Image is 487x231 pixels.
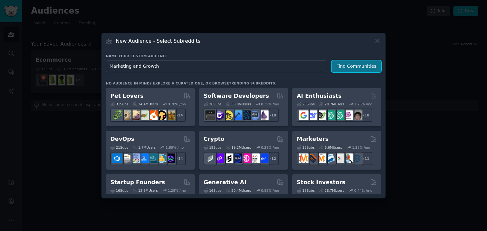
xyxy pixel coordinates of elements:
div: 24.4M Users [133,102,158,106]
img: googleads [334,153,344,163]
img: platformengineering [148,153,158,163]
div: 0.39 % /mo [261,102,279,106]
div: + 12 [266,152,279,165]
h2: Crypto [204,135,224,143]
img: Docker_DevOps [130,153,140,163]
img: AItoolsCatalog [316,110,326,120]
div: No audience in mind? Explore a curated one, or browse . [106,81,276,85]
img: elixir [259,110,269,120]
h2: Generative AI [204,178,246,186]
div: 1.89 % /mo [166,145,184,150]
button: Find Communities [332,60,381,72]
div: 16 Sub s [110,188,128,193]
div: + 14 [172,152,186,165]
h2: Software Developers [204,92,269,100]
div: 26 Sub s [204,102,221,106]
div: + 11 [359,152,372,165]
img: dogbreed [166,110,175,120]
img: software [205,110,215,120]
div: 0.44 % /mo [354,188,372,193]
img: csharp [214,110,224,120]
h3: Name your custom audience [106,54,381,58]
div: + 19 [266,109,279,122]
img: ethstaker [223,153,233,163]
img: PlatformEngineers [166,153,175,163]
img: ArtificalIntelligence [352,110,362,120]
input: Pick a short name, like "Digital Marketers" or "Movie-Goers" [106,60,327,72]
img: CryptoNews [250,153,260,163]
div: 25 Sub s [297,102,315,106]
h2: AI Enthusiasts [297,92,341,100]
img: cockatiel [148,110,158,120]
img: GoogleGeminiAI [299,110,308,120]
div: 0.29 % /mo [261,145,279,150]
div: 6.6M Users [319,145,342,150]
h2: DevOps [110,135,134,143]
div: 13.9M Users [133,188,158,193]
h2: Pet Lovers [110,92,144,100]
img: defi_ [259,153,269,163]
img: leopardgeckos [130,110,140,120]
img: iOSProgramming [232,110,242,120]
div: 31 Sub s [110,102,128,106]
div: 20.7M Users [319,102,344,106]
h2: Startup Founders [110,178,165,186]
div: 1.23 % /mo [352,145,370,150]
img: herpetology [112,110,122,120]
img: reactnative [241,110,251,120]
img: bigseo [308,153,317,163]
img: learnjavascript [223,110,233,120]
img: aws_cdk [157,153,166,163]
img: defiblockchain [241,153,251,163]
div: 1.7M Users [133,145,156,150]
div: 30.0M Users [226,102,251,106]
img: azuredevops [112,153,122,163]
div: 18 Sub s [297,145,315,150]
div: 0.70 % /mo [168,102,186,106]
div: 21 Sub s [110,145,128,150]
div: 20.4M Users [226,188,251,193]
img: AskComputerScience [250,110,260,120]
h2: Marketers [297,135,328,143]
div: 15 Sub s [297,188,315,193]
img: ethfinance [205,153,215,163]
img: ballpython [121,110,131,120]
img: turtle [139,110,149,120]
div: 19.2M Users [226,145,251,150]
a: trending subreddits [229,81,275,85]
div: 19 Sub s [204,145,221,150]
img: AskMarketing [316,153,326,163]
div: + 18 [359,109,372,122]
div: 28.7M Users [319,188,344,193]
img: DevOpsLinks [139,153,149,163]
img: web3 [232,153,242,163]
h3: New Audience - Select Subreddits [116,38,200,44]
div: 1.28 % /mo [168,188,186,193]
div: 16 Sub s [204,188,221,193]
img: PetAdvice [157,110,166,120]
div: 0.83 % /mo [261,188,279,193]
div: + 24 [172,109,186,122]
img: MarketingResearch [343,153,353,163]
img: Emailmarketing [325,153,335,163]
img: 0xPolygon [214,153,224,163]
img: chatgpt_prompts_ [334,110,344,120]
img: DeepSeek [308,110,317,120]
img: AWS_Certified_Experts [121,153,131,163]
div: 1.75 % /mo [354,102,372,106]
h2: Stock Investors [297,178,345,186]
img: chatgpt_promptDesign [325,110,335,120]
img: OpenAIDev [343,110,353,120]
img: OnlineMarketing [352,153,362,163]
img: content_marketing [299,153,308,163]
